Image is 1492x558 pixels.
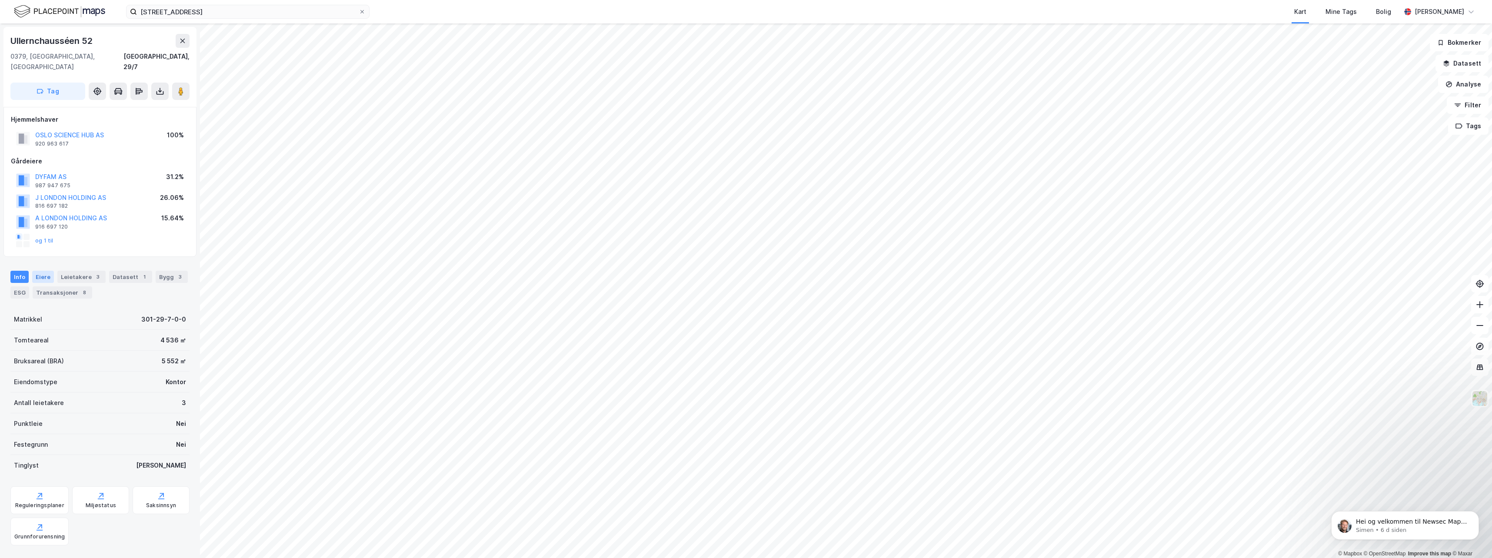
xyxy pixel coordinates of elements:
[1294,7,1306,17] div: Kart
[136,460,186,471] div: [PERSON_NAME]
[176,418,186,429] div: Nei
[161,213,184,223] div: 15.64%
[1376,7,1391,17] div: Bolig
[1415,7,1464,17] div: [PERSON_NAME]
[10,271,29,283] div: Info
[35,223,68,230] div: 916 697 120
[160,193,184,203] div: 26.06%
[10,51,123,72] div: 0379, [GEOGRAPHIC_DATA], [GEOGRAPHIC_DATA]
[14,4,105,19] img: logo.f888ab2527a4732fd821a326f86c7f29.svg
[93,272,102,281] div: 3
[109,271,152,283] div: Datasett
[1318,493,1492,554] iframe: Intercom notifications melding
[33,286,92,299] div: Transaksjoner
[86,502,116,509] div: Miljøstatus
[14,314,42,325] div: Matrikkel
[32,271,54,283] div: Eiere
[14,533,65,540] div: Grunnforurensning
[14,439,48,450] div: Festegrunn
[14,460,39,471] div: Tinglyst
[14,398,64,408] div: Antall leietakere
[162,356,186,366] div: 5 552 ㎡
[140,272,149,281] div: 1
[160,335,186,345] div: 4 536 ㎡
[1448,117,1489,135] button: Tags
[57,271,106,283] div: Leietakere
[14,377,57,387] div: Eiendomstype
[14,356,64,366] div: Bruksareal (BRA)
[167,130,184,140] div: 100%
[1438,76,1489,93] button: Analyse
[182,398,186,408] div: 3
[146,502,176,509] div: Saksinnsyn
[1447,96,1489,114] button: Filter
[141,314,186,325] div: 301-29-7-0-0
[1408,551,1451,557] a: Improve this map
[1325,7,1357,17] div: Mine Tags
[80,288,89,297] div: 8
[10,83,85,100] button: Tag
[156,271,188,283] div: Bygg
[137,5,359,18] input: Søk på adresse, matrikkel, gårdeiere, leietakere eller personer
[35,140,69,147] div: 920 963 617
[1435,55,1489,72] button: Datasett
[14,335,49,345] div: Tomteareal
[123,51,190,72] div: [GEOGRAPHIC_DATA], 29/7
[11,156,189,166] div: Gårdeiere
[1364,551,1406,557] a: OpenStreetMap
[1338,551,1362,557] a: Mapbox
[15,502,64,509] div: Reguleringsplaner
[14,418,43,429] div: Punktleie
[166,172,184,182] div: 31.2%
[11,114,189,125] div: Hjemmelshaver
[166,377,186,387] div: Kontor
[10,286,29,299] div: ESG
[35,203,68,209] div: 816 697 182
[176,439,186,450] div: Nei
[35,182,70,189] div: 987 947 675
[176,272,184,281] div: 3
[10,34,94,48] div: Ullernchausséen 52
[1472,390,1488,407] img: Z
[1430,34,1489,51] button: Bokmerker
